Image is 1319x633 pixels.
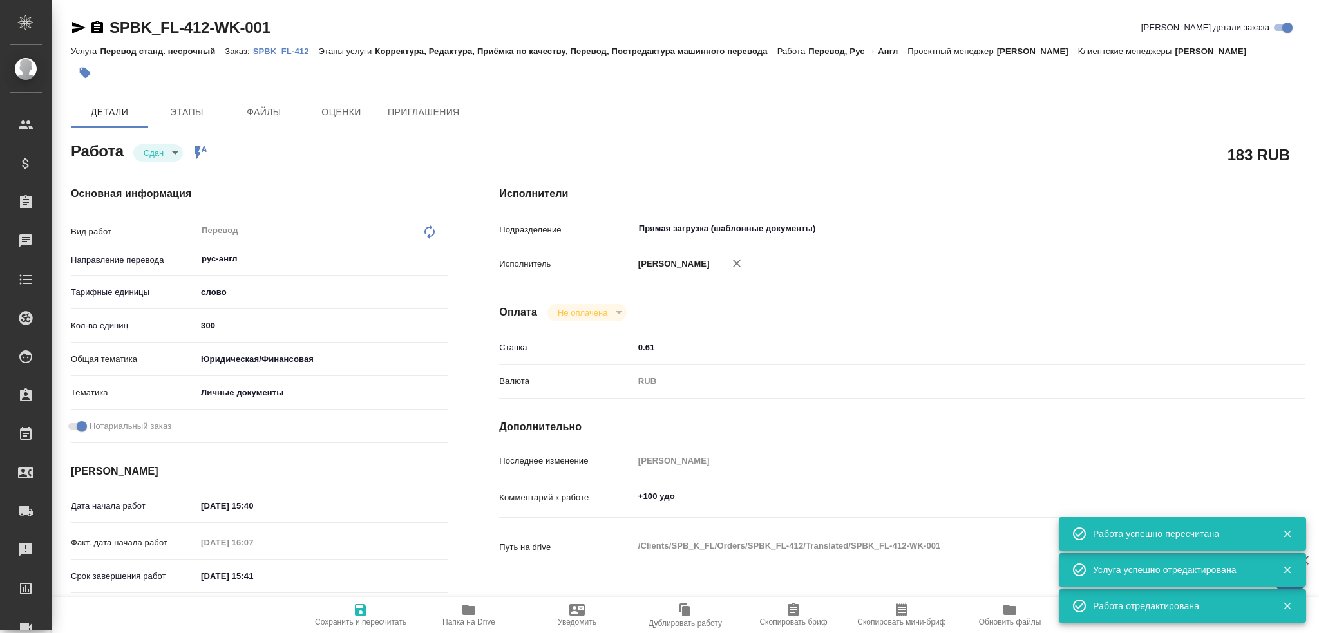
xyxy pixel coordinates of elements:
p: Тарифные единицы [71,286,196,299]
p: Исполнитель [499,258,633,270]
p: SPBK_FL-412 [253,46,319,56]
p: Путь на drive [499,541,633,554]
textarea: /Clients/SPB_K_FL/Orders/SPBK_FL-412/Translated/SPBK_FL-412-WK-001 [634,535,1238,557]
p: Вид работ [71,225,196,238]
div: слово [196,281,448,303]
div: Сдан [133,144,183,162]
p: Заказ: [225,46,252,56]
p: Ставка [499,341,633,354]
span: Дублировать работу [649,619,722,628]
button: Не оплачена [554,307,611,318]
p: Перевод станд. несрочный [100,46,225,56]
p: Подразделение [499,223,633,236]
button: Open [441,258,443,260]
p: [PERSON_NAME] [1175,46,1256,56]
h2: Работа [71,138,124,162]
input: Пустое поле [196,533,309,552]
button: Удалить исполнителя [723,249,751,278]
p: Проектный менеджер [907,46,996,56]
span: Файлы [233,104,295,120]
span: Уведомить [558,618,596,627]
span: Скопировать бриф [759,618,827,627]
p: Тематика [71,386,196,399]
button: Скопировать ссылку для ЯМессенджера [71,20,86,35]
p: Срок завершения работ [71,570,196,583]
p: Последнее изменение [499,455,633,468]
div: RUB [634,370,1238,392]
textarea: +100 удо [634,486,1238,507]
input: ✎ Введи что-нибудь [634,338,1238,357]
p: Кол-во единиц [71,319,196,332]
input: ✎ Введи что-нибудь [196,496,309,515]
a: SPBK_FL-412-WK-001 [109,19,270,36]
p: Комментарий к работе [499,491,633,504]
button: Скопировать бриф [739,597,848,633]
button: Дублировать работу [631,597,739,633]
h2: 183 RUB [1228,144,1290,165]
span: Приглашения [388,104,460,120]
p: Работа [777,46,809,56]
button: Сохранить и пересчитать [307,597,415,633]
button: Сдан [140,147,167,158]
div: Сдан [547,304,627,321]
input: ✎ Введи что-нибудь [196,316,448,335]
button: Закрыть [1274,564,1300,576]
h4: Дополнительно [499,419,1305,435]
p: Направление перевода [71,254,196,267]
span: [PERSON_NAME] детали заказа [1141,21,1269,34]
p: Валюта [499,375,633,388]
p: Дата начала работ [71,500,196,513]
button: Закрыть [1274,528,1300,540]
div: Работа отредактирована [1093,600,1263,612]
button: Закрыть [1274,600,1300,612]
a: SPBK_FL-412 [253,45,319,56]
p: [PERSON_NAME] [634,258,710,270]
span: Детали [79,104,140,120]
h4: Исполнители [499,186,1305,202]
p: Перевод, Рус → Англ [808,46,907,56]
span: Обновить файлы [979,618,1041,627]
div: Работа успешно пересчитана [1093,527,1263,540]
span: Скопировать мини-бриф [857,618,945,627]
span: Оценки [310,104,372,120]
button: Скопировать мини-бриф [848,597,956,633]
span: Этапы [156,104,218,120]
div: Услуга успешно отредактирована [1093,563,1263,576]
p: Этапы услуги [319,46,375,56]
p: Общая тематика [71,353,196,366]
p: Факт. дата начала работ [71,536,196,549]
span: Сохранить и пересчитать [315,618,406,627]
button: Open [1231,227,1233,230]
input: ✎ Введи что-нибудь [196,567,309,585]
p: Услуга [71,46,100,56]
button: Обновить файлы [956,597,1064,633]
button: Уведомить [523,597,631,633]
p: [PERSON_NAME] [997,46,1078,56]
button: Скопировать ссылку [90,20,105,35]
h4: [PERSON_NAME] [71,464,448,479]
p: Клиентские менеджеры [1078,46,1175,56]
h4: Оплата [499,305,537,320]
div: Юридическая/Финансовая [196,348,448,370]
span: Папка на Drive [442,618,495,627]
button: Добавить тэг [71,59,99,87]
h4: Основная информация [71,186,448,202]
button: Папка на Drive [415,597,523,633]
span: Нотариальный заказ [90,420,171,433]
input: Пустое поле [634,451,1238,470]
p: Корректура, Редактура, Приёмка по качеству, Перевод, Постредактура машинного перевода [375,46,777,56]
div: Личные документы [196,382,448,404]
